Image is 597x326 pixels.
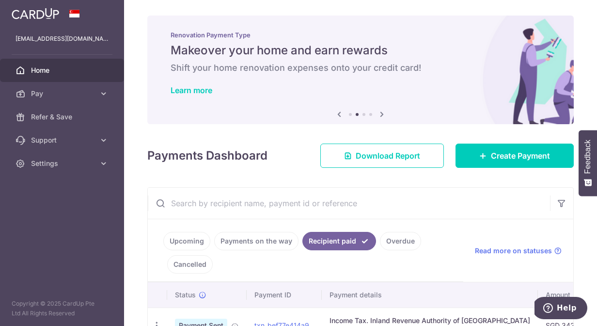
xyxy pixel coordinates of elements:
[148,188,550,219] input: Search by recipient name, payment id or reference
[12,8,59,19] img: CardUp
[247,282,322,308] th: Payment ID
[167,255,213,274] a: Cancelled
[171,85,212,95] a: Learn more
[491,150,550,162] span: Create Payment
[475,246,552,256] span: Read more on statuses
[302,232,376,250] a: Recipient paid
[31,89,95,98] span: Pay
[456,144,574,168] a: Create Payment
[579,130,597,196] button: Feedback - Show survey
[214,232,298,250] a: Payments on the way
[171,31,550,39] p: Renovation Payment Type
[171,43,550,58] h5: Makeover your home and earn rewards
[322,282,538,308] th: Payment details
[163,232,210,250] a: Upcoming
[147,16,574,124] img: Renovation banner
[320,144,444,168] a: Download Report
[356,150,420,162] span: Download Report
[175,290,196,300] span: Status
[583,140,592,174] span: Feedback
[31,159,95,168] span: Settings
[171,62,550,74] h6: Shift your home renovation expenses onto your credit card!
[330,316,530,326] div: Income Tax. Inland Revenue Authority of [GEOGRAPHIC_DATA]
[31,135,95,145] span: Support
[147,147,267,164] h4: Payments Dashboard
[31,112,95,122] span: Refer & Save
[31,65,95,75] span: Home
[546,290,570,300] span: Amount
[380,232,421,250] a: Overdue
[534,297,587,321] iframe: Opens a widget where you can find more information
[16,34,109,44] p: [EMAIL_ADDRESS][DOMAIN_NAME]
[475,246,562,256] a: Read more on statuses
